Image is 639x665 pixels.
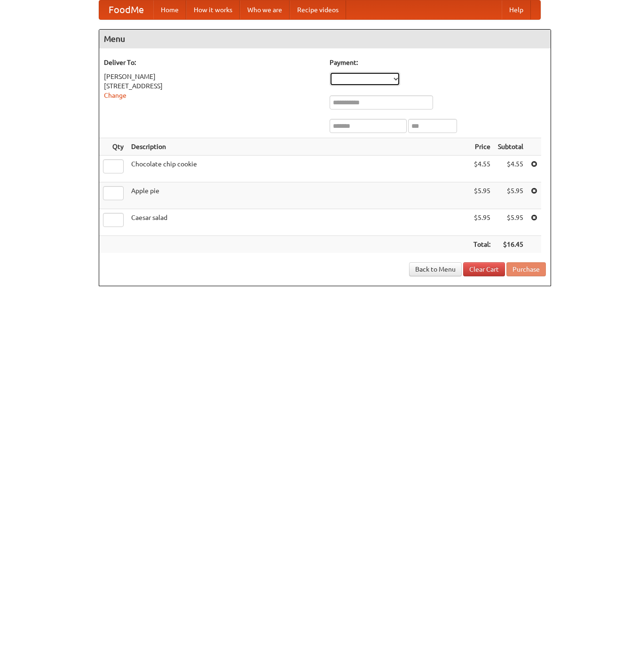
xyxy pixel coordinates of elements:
h4: Menu [99,30,551,48]
td: $5.95 [470,182,494,209]
td: $5.95 [494,182,527,209]
th: Description [127,138,470,156]
td: Apple pie [127,182,470,209]
a: FoodMe [99,0,153,19]
div: [STREET_ADDRESS] [104,81,320,91]
td: $5.95 [494,209,527,236]
td: $4.55 [470,156,494,182]
a: Back to Menu [409,262,462,276]
h5: Deliver To: [104,58,320,67]
th: Qty [99,138,127,156]
th: Price [470,138,494,156]
td: Caesar salad [127,209,470,236]
th: Total: [470,236,494,253]
td: $4.55 [494,156,527,182]
td: $5.95 [470,209,494,236]
a: Change [104,92,126,99]
th: $16.45 [494,236,527,253]
a: Who we are [240,0,290,19]
td: Chocolate chip cookie [127,156,470,182]
button: Purchase [506,262,546,276]
a: Clear Cart [463,262,505,276]
a: Recipe videos [290,0,346,19]
a: Home [153,0,186,19]
h5: Payment: [330,58,546,67]
a: Help [502,0,531,19]
a: How it works [186,0,240,19]
div: [PERSON_NAME] [104,72,320,81]
th: Subtotal [494,138,527,156]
